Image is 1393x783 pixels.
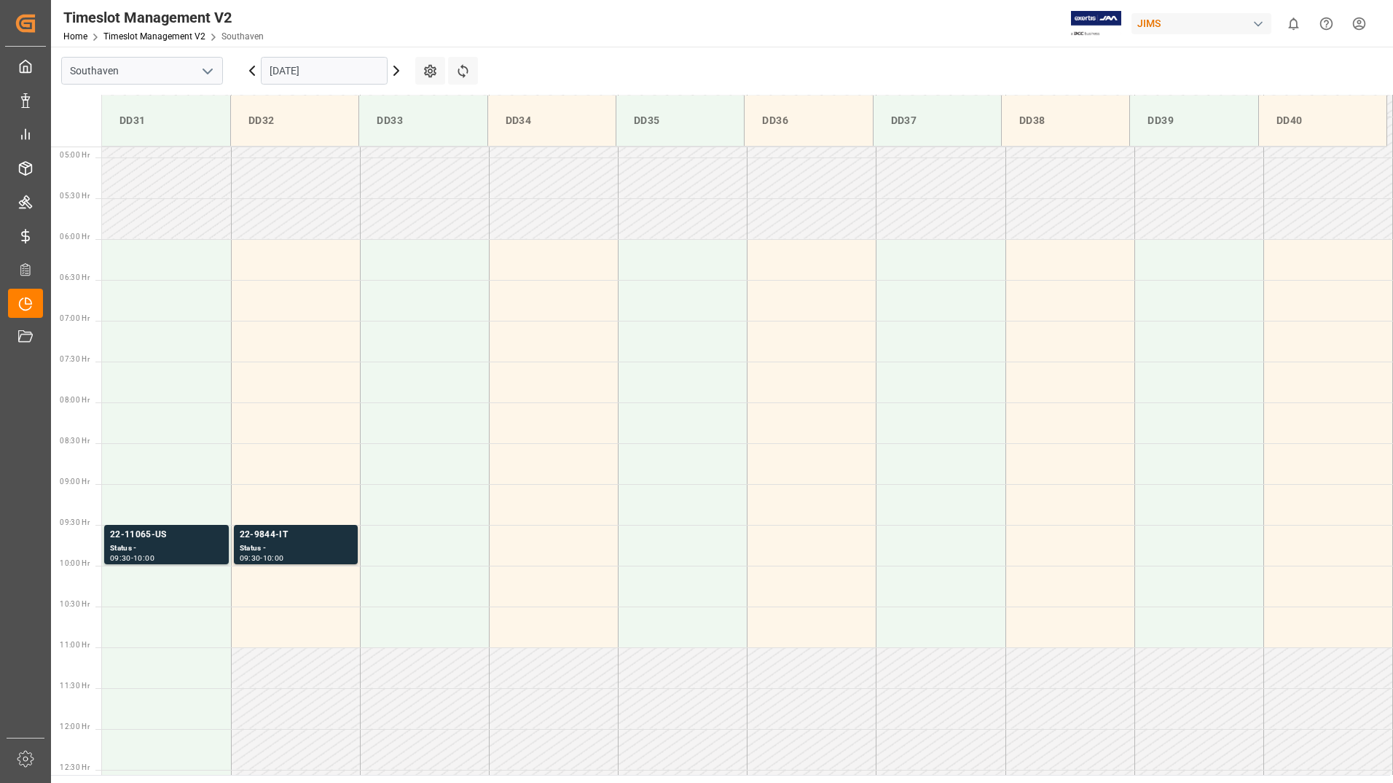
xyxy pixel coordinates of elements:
[103,31,205,42] a: Timeslot Management V2
[261,57,388,85] input: DD-MM-YYYY
[60,437,90,445] span: 08:30 Hr
[63,7,264,28] div: Timeslot Management V2
[240,542,352,555] div: Status -
[1277,7,1310,40] button: show 0 new notifications
[1131,13,1271,34] div: JIMS
[61,57,223,85] input: Type to search/select
[60,518,90,526] span: 09:30 Hr
[628,107,732,134] div: DD35
[756,107,860,134] div: DD36
[60,233,90,241] span: 06:00 Hr
[114,107,219,134] div: DD31
[500,107,604,134] div: DD34
[1142,107,1246,134] div: DD39
[60,355,90,363] span: 07:30 Hr
[240,555,261,561] div: 09:30
[1071,11,1121,36] img: Exertis%20JAM%20-%20Email%20Logo.jpg_1722504956.jpg
[243,107,347,134] div: DD32
[60,396,90,404] span: 08:00 Hr
[133,555,154,561] div: 10:00
[260,555,262,561] div: -
[240,528,352,542] div: 22-9844-IT
[60,682,90,690] span: 11:30 Hr
[63,31,87,42] a: Home
[60,192,90,200] span: 05:30 Hr
[1271,107,1375,134] div: DD40
[110,528,223,542] div: 22-11065-US
[196,60,218,82] button: open menu
[60,478,90,486] span: 09:00 Hr
[60,273,90,281] span: 06:30 Hr
[885,107,989,134] div: DD37
[131,555,133,561] div: -
[1013,107,1118,134] div: DD38
[60,763,90,771] span: 12:30 Hr
[110,542,223,555] div: Status -
[263,555,284,561] div: 10:00
[60,151,90,159] span: 05:00 Hr
[60,314,90,322] span: 07:00 Hr
[60,600,90,608] span: 10:30 Hr
[371,107,475,134] div: DD33
[60,641,90,649] span: 11:00 Hr
[60,559,90,567] span: 10:00 Hr
[110,555,131,561] div: 09:30
[1310,7,1343,40] button: Help Center
[1131,9,1277,37] button: JIMS
[60,722,90,731] span: 12:00 Hr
